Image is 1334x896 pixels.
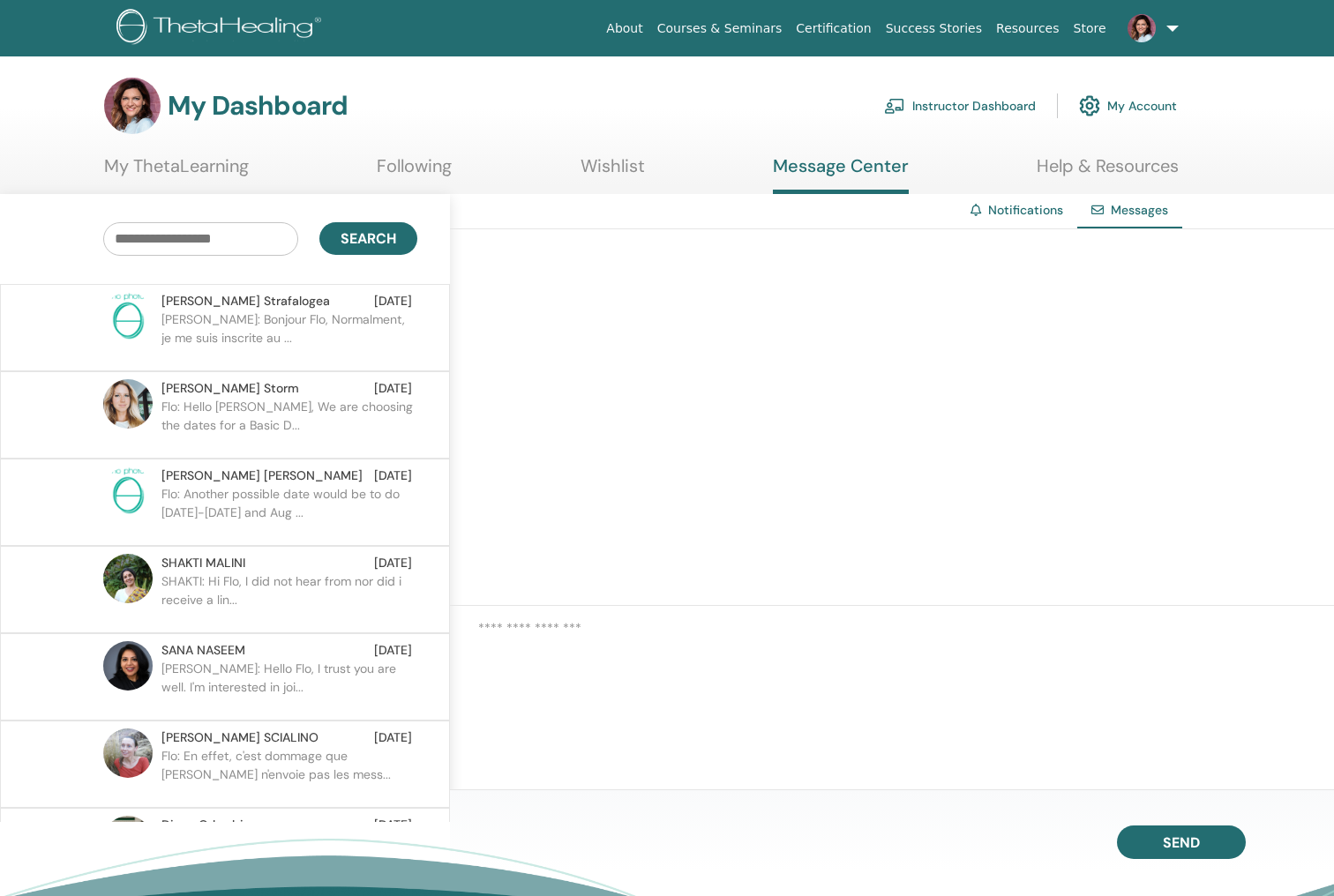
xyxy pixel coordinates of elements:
img: logo.png [116,9,327,49]
span: Send [1163,833,1200,852]
span: [DATE] [374,292,412,310]
img: default.jpg [1128,14,1156,42]
span: [PERSON_NAME] Strafalogea [161,292,330,310]
a: Store [1067,12,1113,45]
a: Resources [989,12,1067,45]
span: Dinaa Orkoubi [161,816,244,834]
a: About [599,12,649,45]
a: Certification [789,12,878,45]
span: SHAKTI MALINI [161,554,245,572]
a: My Account [1079,86,1177,125]
span: [DATE] [374,379,412,398]
p: Flo: Another possible date would be to do [DATE]-[DATE] and Aug ... [161,485,417,538]
span: [PERSON_NAME] Storm [161,379,299,398]
img: default.jpg [103,816,153,865]
button: Send [1117,825,1246,859]
span: [DATE] [374,816,412,834]
h3: My Dashboard [168,90,348,122]
span: [DATE] [374,554,412,572]
p: Flo: Hello [PERSON_NAME], We are choosing the dates for a Basic D... [161,398,417,451]
span: [DATE] [374,728,412,747]
span: [PERSON_NAME] [PERSON_NAME] [161,467,363,485]
a: My ThetaLearning [104,155,249,190]
span: [DATE] [374,467,412,485]
span: [PERSON_NAME] SCIALINO [161,728,319,747]
a: Wishlist [581,155,645,190]
a: Help & Resources [1037,155,1179,190]
a: Message Center [773,155,909,194]
img: default.jpg [103,641,153,691]
a: Courses & Seminars [650,12,790,45]
span: Search [341,229,396,248]
p: SHAKTI: Hi Flo, I did not hear from nor did i receive a lin... [161,572,417,625]
img: default.jpg [103,728,153,778]
p: Flo: En effet, c'est dommage que [PERSON_NAME] n'envoie pas les mess... [161,747,417,800]
a: Notifications [988,202,1063,218]
img: default.jpg [103,379,153,429]
p: [PERSON_NAME]: Hello Flo, I trust you are well. I'm interested in joi... [161,660,417,713]
img: default.jpg [103,554,153,603]
a: Instructor Dashboard [884,86,1036,125]
img: cog.svg [1079,91,1100,121]
img: chalkboard-teacher.svg [884,98,905,114]
a: Following [377,155,452,190]
span: Messages [1111,202,1168,218]
span: [DATE] [374,641,412,660]
img: default.jpg [104,78,161,134]
img: no-photo.png [103,467,153,516]
a: Success Stories [879,12,989,45]
img: no-photo.png [103,292,153,341]
span: SANA NASEEM [161,641,245,660]
p: [PERSON_NAME]: Bonjour Flo, Normalment, je me suis inscrite au ... [161,310,417,363]
button: Search [319,222,417,255]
